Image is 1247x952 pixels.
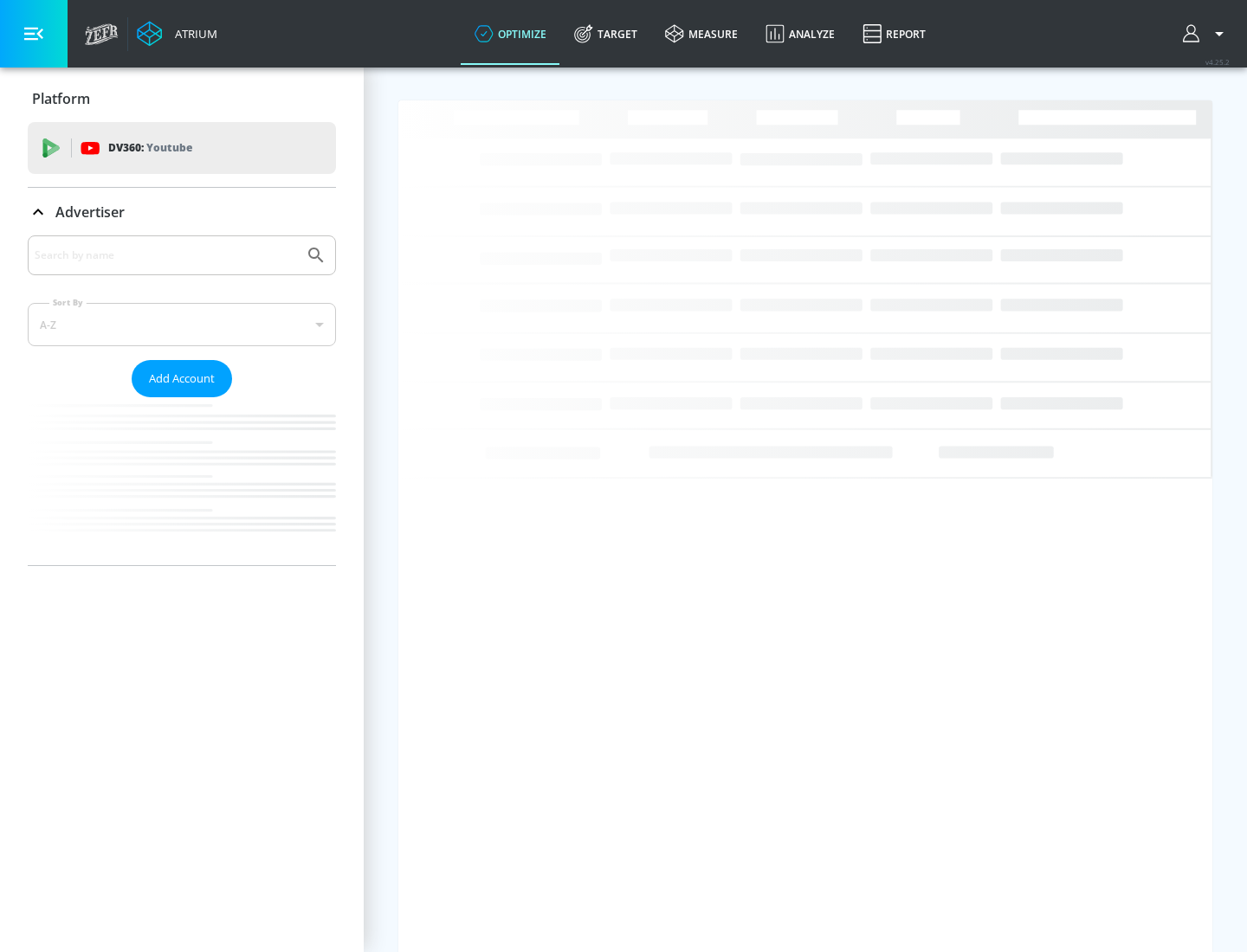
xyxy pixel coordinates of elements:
a: Target [560,3,651,65]
div: Platform [28,74,336,123]
a: measure [651,3,752,65]
a: Report [849,3,940,65]
a: optimize [461,3,560,65]
div: Advertiser [28,235,336,565]
div: A-Z [28,303,336,346]
a: Analyze [752,3,849,65]
div: Atrium [168,26,217,42]
a: Atrium [137,21,217,47]
span: Add Account [149,369,215,389]
nav: list of Advertiser [28,397,336,565]
input: Search by name [35,244,297,267]
p: Advertiser [55,203,125,222]
label: Sort By [49,297,87,308]
p: Platform [32,89,90,108]
button: Add Account [132,360,232,397]
p: Youtube [146,138,192,157]
span: v 4.25.2 [1205,57,1230,67]
div: Advertiser [28,188,336,236]
p: DV360: [108,138,192,158]
div: DV360: Youtube [28,122,336,174]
